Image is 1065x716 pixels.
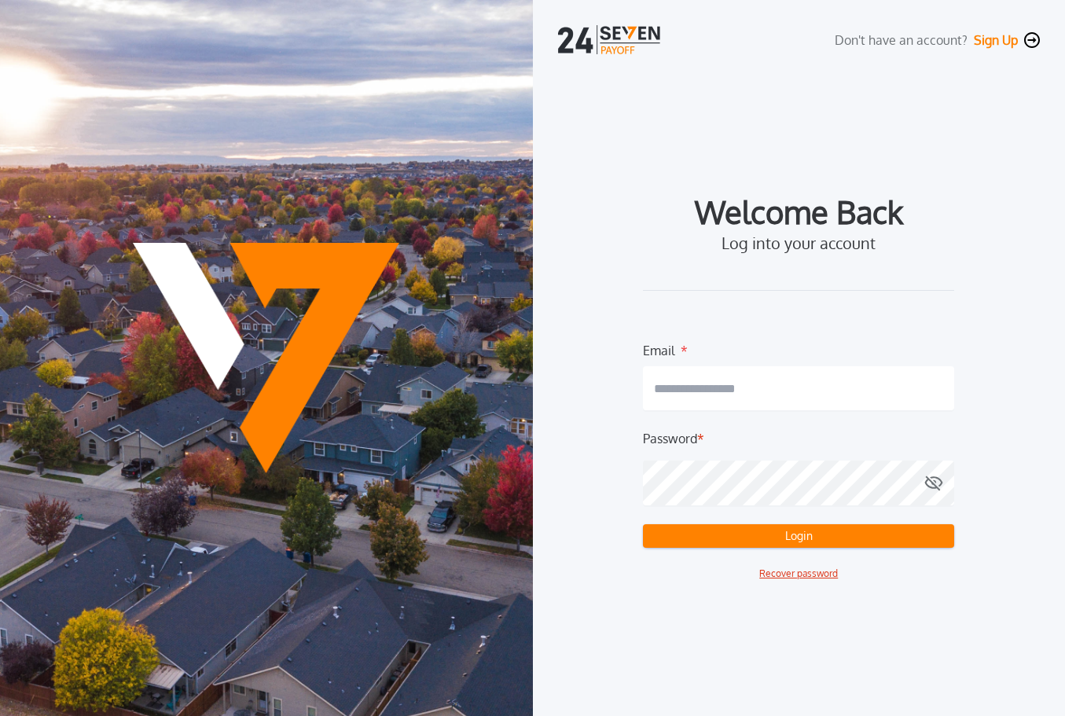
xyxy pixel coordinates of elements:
[924,461,943,505] button: Password*
[974,32,1018,48] button: Sign Up
[643,524,954,548] button: Login
[835,31,968,50] label: Don't have an account?
[695,199,903,224] label: Welcome Back
[1024,32,1040,48] img: navigation-icon
[722,233,876,252] label: Log into your account
[558,25,663,54] img: logo
[133,243,399,473] img: Payoff
[759,567,838,581] button: Recover password
[643,429,697,448] label: Password
[643,341,674,354] label: Email
[643,461,954,505] input: Password*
